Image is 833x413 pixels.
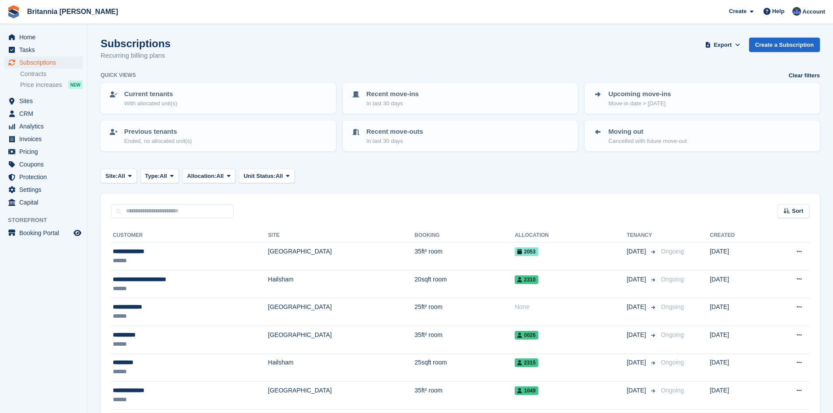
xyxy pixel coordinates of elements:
span: Subscriptions [19,56,72,69]
span: Unit Status: [244,172,275,180]
td: [DATE] [710,298,767,326]
a: menu [4,184,83,196]
span: Site: [105,172,118,180]
a: Recent move-ins In last 30 days [344,84,577,113]
span: Invoices [19,133,72,145]
a: Recent move-outs In last 30 days [344,121,577,150]
span: [DATE] [627,386,648,395]
a: menu [4,171,83,183]
a: menu [4,44,83,56]
a: Moving out Cancelled with future move-out [586,121,819,150]
a: Price increases NEW [20,80,83,90]
span: Allocation: [187,172,216,180]
a: Upcoming move-ins Move-in date > [DATE] [586,84,819,113]
span: Account [802,7,825,16]
a: menu [4,133,83,145]
td: 35ft² room [415,326,515,354]
span: Capital [19,196,72,208]
button: Unit Status: All [239,169,294,183]
td: Hailsham [268,270,415,298]
span: 2310 [515,275,538,284]
span: Booking Portal [19,227,72,239]
th: Created [710,229,767,243]
span: 0026 [515,331,538,340]
span: Ongoing [661,359,684,366]
h1: Subscriptions [101,38,171,49]
span: Sort [792,207,803,215]
img: Lee Cradock [792,7,801,16]
span: All [160,172,167,180]
th: Booking [415,229,515,243]
span: All [118,172,125,180]
span: Coupons [19,158,72,170]
p: Upcoming move-ins [608,89,671,99]
div: NEW [68,80,83,89]
td: 35ft² room [415,243,515,271]
span: [DATE] [627,358,648,367]
span: Help [772,7,784,16]
a: Britannia [PERSON_NAME] [24,4,122,19]
a: Create a Subscription [749,38,820,52]
span: [DATE] [627,247,648,256]
button: Allocation: All [182,169,236,183]
span: Protection [19,171,72,183]
p: Recurring billing plans [101,51,171,61]
a: menu [4,31,83,43]
th: Tenancy [627,229,657,243]
td: [DATE] [710,382,767,410]
td: 25sqft room [415,354,515,382]
p: In last 30 days [366,137,423,146]
img: stora-icon-8386f47178a22dfd0bd8f6a31ec36ba5ce8667c1dd55bd0f319d3a0aa187defe.svg [7,5,20,18]
span: 1049 [515,386,538,395]
p: In last 30 days [366,99,419,108]
p: Recent move-outs [366,127,423,137]
button: Site: All [101,169,137,183]
th: Customer [111,229,268,243]
span: All [275,172,283,180]
p: Recent move-ins [366,89,419,99]
p: Previous tenants [124,127,192,137]
th: Site [268,229,415,243]
td: [GEOGRAPHIC_DATA] [268,298,415,326]
span: 2315 [515,358,538,367]
a: menu [4,120,83,132]
p: Current tenants [124,89,177,99]
a: menu [4,146,83,158]
div: None [515,302,627,312]
span: Export [714,41,732,49]
button: Type: All [140,169,179,183]
span: Settings [19,184,72,196]
span: Home [19,31,72,43]
td: 20sqft room [415,270,515,298]
h6: Quick views [101,71,136,79]
span: [DATE] [627,302,648,312]
a: menu [4,108,83,120]
p: Move-in date > [DATE] [608,99,671,108]
span: CRM [19,108,72,120]
span: Price increases [20,81,62,89]
a: Previous tenants Ended, no allocated unit(s) [101,121,335,150]
span: Sites [19,95,72,107]
span: Ongoing [661,331,684,338]
a: Current tenants With allocated unit(s) [101,84,335,113]
span: Type: [145,172,160,180]
td: [DATE] [710,326,767,354]
span: All [216,172,224,180]
td: [GEOGRAPHIC_DATA] [268,326,415,354]
td: [GEOGRAPHIC_DATA] [268,382,415,410]
span: 2053 [515,247,538,256]
span: [DATE] [627,275,648,284]
a: menu [4,158,83,170]
span: Ongoing [661,387,684,394]
span: Storefront [8,216,87,225]
span: [DATE] [627,330,648,340]
span: Ongoing [661,248,684,255]
td: 25ft² room [415,298,515,326]
a: Clear filters [788,71,820,80]
a: menu [4,56,83,69]
th: Allocation [515,229,627,243]
span: Ongoing [661,276,684,283]
td: [GEOGRAPHIC_DATA] [268,243,415,271]
p: Cancelled with future move-out [608,137,687,146]
span: Analytics [19,120,72,132]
